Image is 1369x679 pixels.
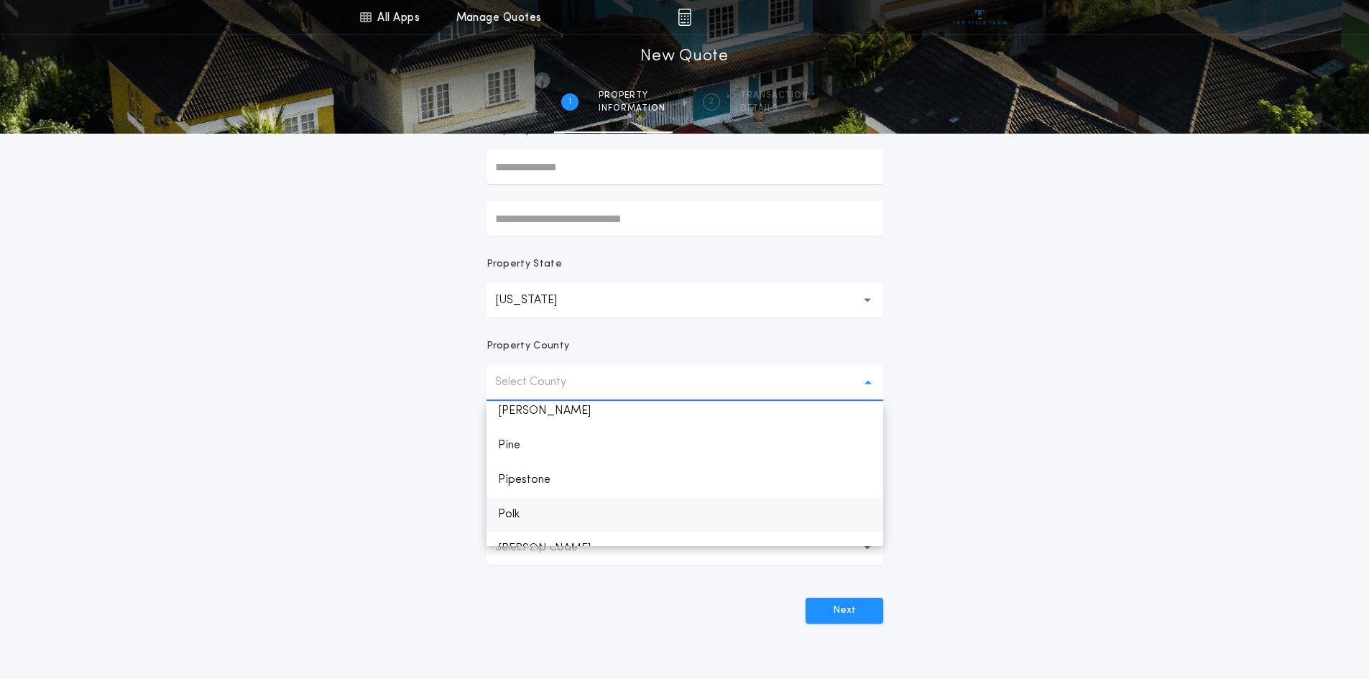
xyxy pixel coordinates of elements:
span: details [740,103,808,114]
p: [PERSON_NAME] [487,532,883,566]
p: [US_STATE] [495,292,580,309]
span: Transaction [740,90,808,101]
button: Select Zip Code [487,530,883,565]
h2: 1 [568,96,571,108]
p: Select County [495,374,589,391]
span: Property [599,90,665,101]
span: information [599,103,665,114]
img: vs-icon [953,10,1007,24]
button: [US_STATE] [487,283,883,318]
p: Property County [487,339,570,354]
p: Pine [487,428,883,463]
ul: Select County [487,402,883,546]
button: Next [806,598,883,624]
h1: New Quote [640,45,728,68]
p: Pipestone [487,463,883,497]
p: Select Zip Code [495,539,601,556]
button: Select County [487,365,883,399]
p: Property State [487,257,562,272]
img: img [678,9,691,26]
h2: 2 [709,96,714,108]
p: Polk [487,497,883,532]
p: [PERSON_NAME] [487,394,883,428]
